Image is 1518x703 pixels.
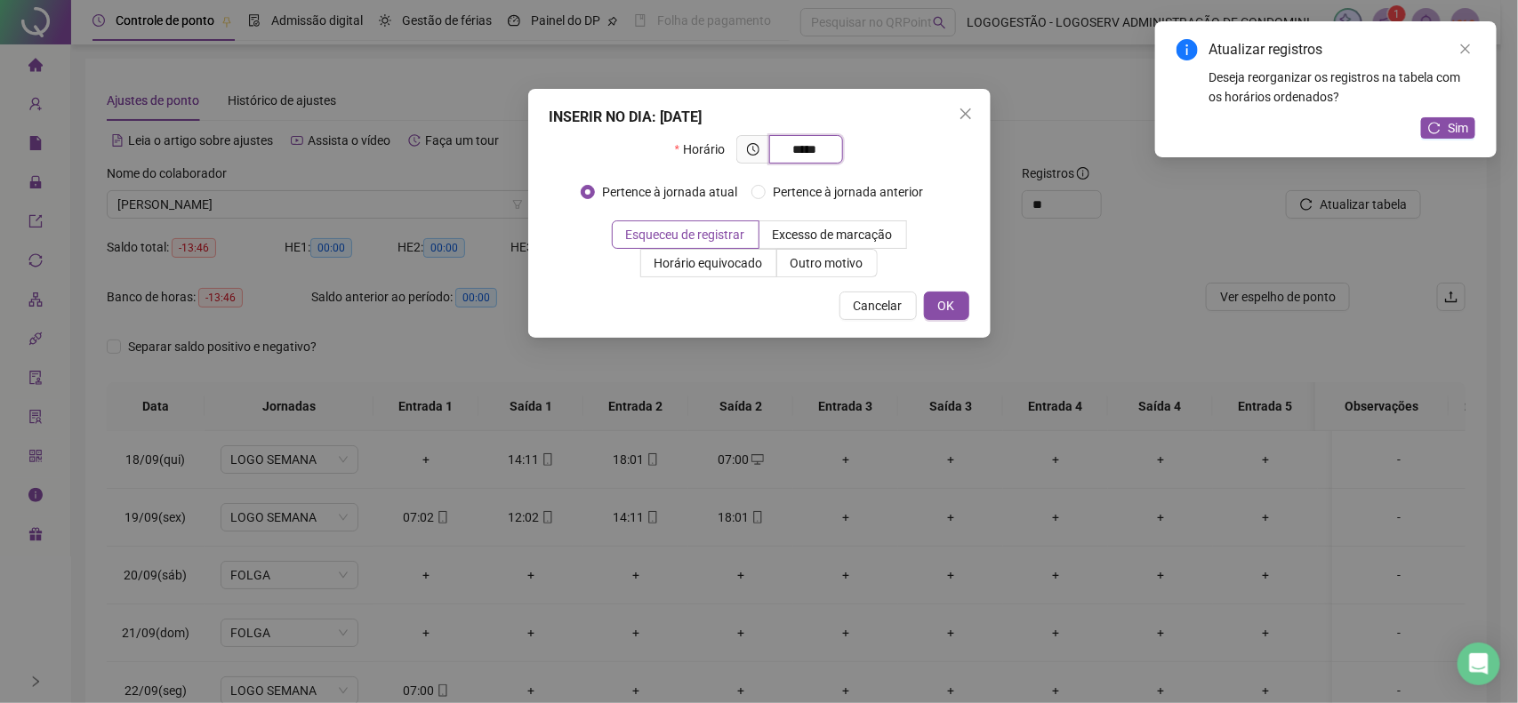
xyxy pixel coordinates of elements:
[1177,39,1198,60] span: info-circle
[595,182,744,202] span: Pertence à jornada atual
[675,135,736,164] label: Horário
[1209,68,1475,107] div: Deseja reorganizar os registros na tabela com os horários ordenados?
[1428,122,1441,134] span: reload
[938,296,955,316] span: OK
[1458,643,1500,685] div: Open Intercom Messenger
[550,107,969,128] div: INSERIR NO DIA : [DATE]
[791,256,863,270] span: Outro motivo
[747,143,759,156] span: clock-circle
[959,107,973,121] span: close
[655,256,763,270] span: Horário equivocado
[1421,117,1475,139] button: Sim
[766,182,930,202] span: Pertence à jornada anterior
[773,228,893,242] span: Excesso de marcação
[1456,39,1475,59] a: Close
[1448,118,1468,138] span: Sim
[924,292,969,320] button: OK
[839,292,917,320] button: Cancelar
[1209,39,1475,60] div: Atualizar registros
[1459,43,1472,55] span: close
[854,296,903,316] span: Cancelar
[952,100,980,128] button: Close
[626,228,745,242] span: Esqueceu de registrar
